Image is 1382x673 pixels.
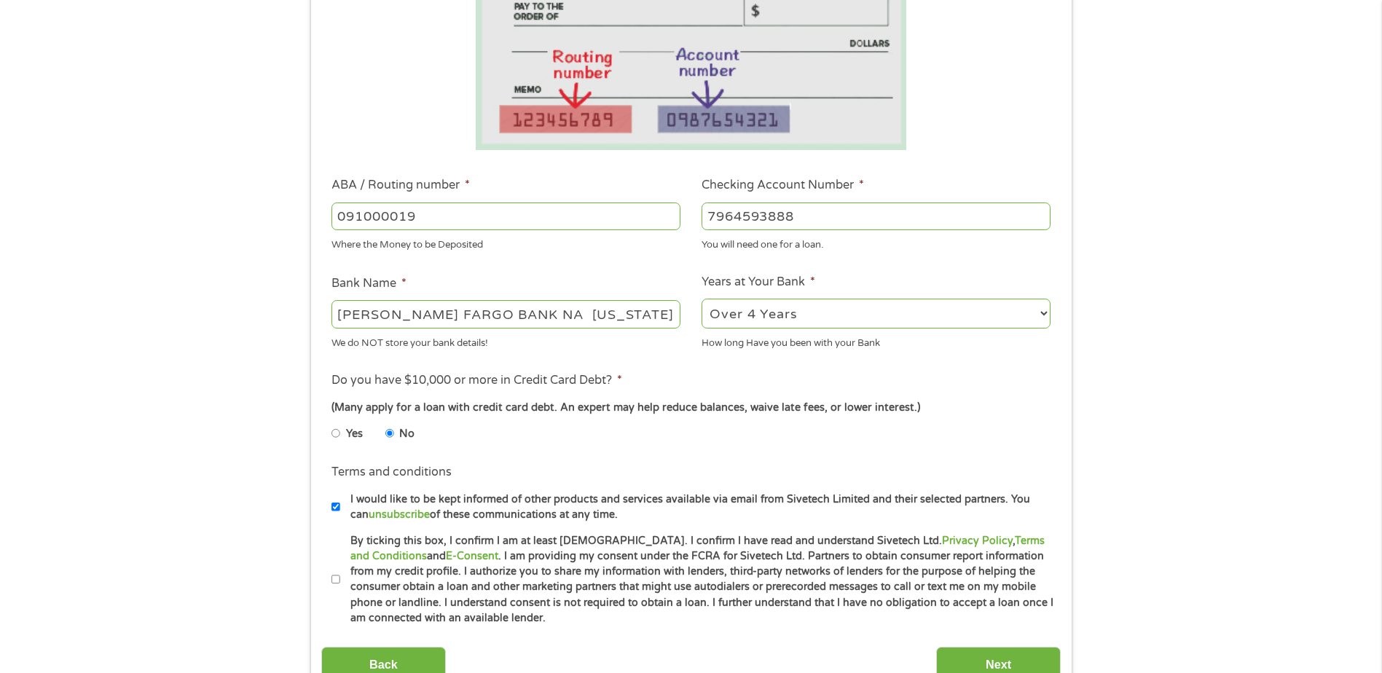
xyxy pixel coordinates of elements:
div: How long Have you been with your Bank [702,331,1051,350]
input: 345634636 [702,202,1051,230]
label: I would like to be kept informed of other products and services available via email from Sivetech... [340,492,1055,523]
div: (Many apply for a loan with credit card debt. An expert may help reduce balances, waive late fees... [331,400,1050,416]
label: ABA / Routing number [331,178,470,193]
div: We do NOT store your bank details! [331,331,680,350]
label: Checking Account Number [702,178,864,193]
div: Where the Money to be Deposited [331,233,680,253]
label: Terms and conditions [331,465,452,480]
a: unsubscribe [369,508,430,521]
input: 263177916 [331,202,680,230]
a: Privacy Policy [942,535,1013,547]
label: Do you have $10,000 or more in Credit Card Debt? [331,373,622,388]
label: By ticking this box, I confirm I am at least [DEMOGRAPHIC_DATA]. I confirm I have read and unders... [340,533,1055,626]
a: Terms and Conditions [350,535,1045,562]
label: Years at Your Bank [702,275,815,290]
label: No [399,426,415,442]
label: Yes [346,426,363,442]
label: Bank Name [331,276,407,291]
a: E-Consent [446,550,498,562]
div: You will need one for a loan. [702,233,1051,253]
